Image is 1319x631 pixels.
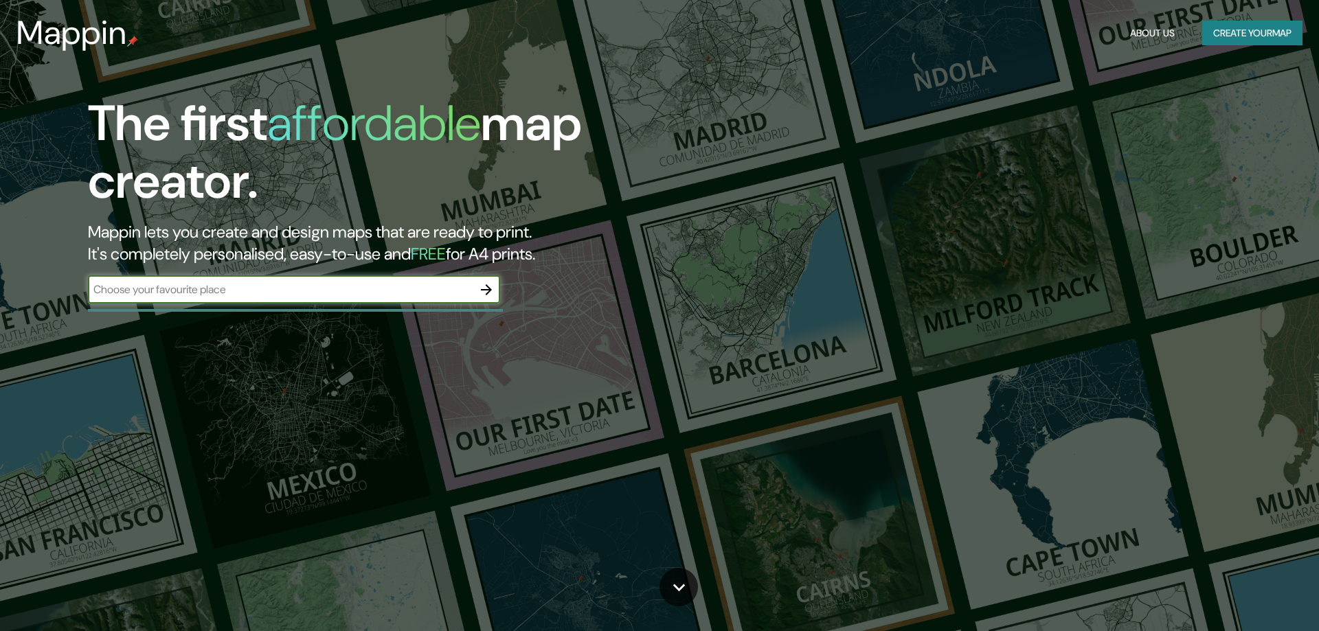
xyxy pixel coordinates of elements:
[16,14,127,52] h3: Mappin
[1202,21,1303,46] button: Create yourmap
[88,221,747,265] h2: Mappin lets you create and design maps that are ready to print. It's completely personalised, eas...
[267,91,481,155] h1: affordable
[88,95,747,221] h1: The first map creator.
[127,36,138,47] img: mappin-pin
[1197,577,1304,616] iframe: Help widget launcher
[88,282,473,297] input: Choose your favourite place
[411,243,446,264] h5: FREE
[1125,21,1180,46] button: About Us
